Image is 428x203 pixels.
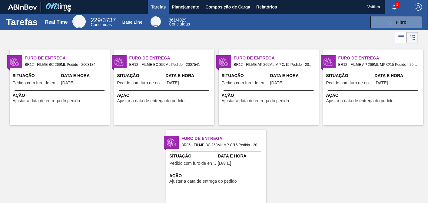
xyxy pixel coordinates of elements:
img: status [10,57,19,66]
span: Data e Hora [375,73,422,79]
span: Ação [326,92,422,99]
span: 24/09/2025, [375,81,388,85]
span: Ação [117,92,213,99]
span: Concluídas [91,22,112,27]
div: Base Line [169,18,190,26]
span: Ajustar a data de entrega do pedido [222,99,289,103]
div: Visão em Cards [406,32,418,43]
img: status [323,57,333,66]
div: Real Time [45,19,68,25]
span: Ação [169,173,265,179]
span: Pedido com furo de entrega [326,81,373,85]
div: Real Time [91,18,116,27]
span: Data e Hora [61,73,108,79]
div: Base Line [151,16,161,27]
span: Ajustar a data de entrega do pedido [117,99,185,103]
span: 24/09/2025, [166,81,179,85]
span: Composição de Carga [205,3,250,11]
img: status [114,57,124,66]
span: Situação [117,73,164,79]
span: Tarefas [151,3,166,11]
span: Ajustar a data de entrega do pedido [169,179,237,184]
span: Furo de Entrega [129,55,214,61]
span: Furo de Entrega [338,55,423,61]
img: status [167,138,176,147]
span: 1 [395,1,400,8]
span: Data e Hora [166,73,213,79]
span: Ação [13,92,108,99]
img: Logout [415,3,422,11]
span: / 4029 [169,18,186,22]
span: 24/09/2025, [270,81,284,85]
div: Visão em Lista [395,32,406,43]
span: Pedido com furo de entrega [222,81,269,85]
span: Relatórios [256,3,277,11]
span: Ajustar a data de entrega do pedido [13,99,80,103]
span: Situação [222,73,269,79]
span: / 3737 [91,17,116,23]
span: Furo de Entrega [234,55,319,61]
span: BR12 - FILME AP 269ML MP C/15 Pedido - 2007574 [338,61,418,68]
h1: Tarefas [6,19,38,25]
span: Ajustar a data de entrega do pedido [326,99,394,103]
span: Situação [169,153,216,159]
span: BR12 - FILME BC 350ML Pedido - 2007541 [129,61,209,68]
span: Pedido com furo de entrega [117,81,164,85]
span: Pedido com furo de entrega [169,161,216,166]
img: status [219,57,228,66]
span: Concluídas [169,22,190,26]
span: 24/09/2025, [61,81,75,85]
span: Pedido com furo de entrega [13,81,60,85]
span: Furo de Entrega [181,135,266,142]
span: Situação [13,73,60,79]
img: TNhmsLtSVTkK8tSr43FrP2fwEKptu5GPRR3wAAAABJRU5ErkJggg== [8,4,37,10]
span: Situação [326,73,373,79]
button: Notificações [385,3,404,11]
div: Base Line [122,20,142,25]
span: 229 [91,17,101,23]
span: 361 [169,18,176,22]
span: BR12 - FILME BC 269ML Pedido - 2003184 [25,61,105,68]
button: Filtro [370,16,422,28]
span: 24/09/2025, [218,161,231,166]
span: Filtro [396,20,406,25]
div: Real Time [72,15,86,28]
span: BR12 - FILME AP 269ML MP C/15 Pedido - 2003092 [234,61,314,68]
span: Ação [222,92,317,99]
span: Furo de Entrega [25,55,110,61]
span: BR05 - FILME BC 269ML MP C/15 Pedido - 2005624 [181,142,261,148]
span: Planejamento [172,3,199,11]
span: Data e Hora [218,153,265,159]
span: Data e Hora [270,73,317,79]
